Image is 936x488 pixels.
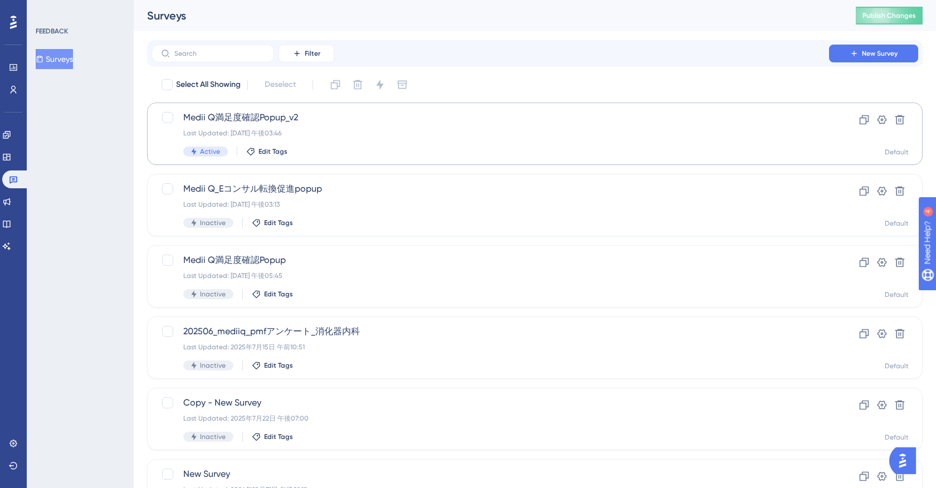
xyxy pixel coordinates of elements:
[889,444,923,477] iframe: UserGuiding AI Assistant Launcher
[176,78,241,91] span: Select All Showing
[264,290,293,299] span: Edit Tags
[183,182,797,196] span: Medii Q_Eコンサル転換促進popup
[26,3,70,16] span: Need Help?
[252,361,293,370] button: Edit Tags
[305,49,320,58] span: Filter
[36,27,68,36] div: FEEDBACK
[200,218,226,227] span: Inactive
[200,147,220,156] span: Active
[252,218,293,227] button: Edit Tags
[183,396,797,409] span: Copy - New Survey
[246,147,287,156] button: Edit Tags
[252,432,293,441] button: Edit Tags
[264,361,293,370] span: Edit Tags
[183,129,797,138] div: Last Updated: [DATE] 午後03:46
[265,78,296,91] span: Deselect
[259,147,287,156] span: Edit Tags
[183,467,797,481] span: New Survey
[862,49,898,58] span: New Survey
[885,290,909,299] div: Default
[885,433,909,442] div: Default
[183,111,797,124] span: Medii Q満足度確認Popup_v2
[183,414,797,423] div: Last Updated: 2025年7月22日 午後07:00
[885,219,909,228] div: Default
[183,253,797,267] span: Medii Q満足度確認Popup
[183,200,797,209] div: Last Updated: [DATE] 午後03:13
[862,11,916,20] span: Publish Changes
[183,343,797,352] div: Last Updated: 2025年7月15日 午前10:51
[183,271,797,280] div: Last Updated: [DATE] 午後05:45
[174,50,265,57] input: Search
[856,7,923,25] button: Publish Changes
[183,325,797,338] span: 202506_mediiq_pmfアンケート_消化器内科
[264,432,293,441] span: Edit Tags
[885,148,909,157] div: Default
[200,432,226,441] span: Inactive
[279,45,334,62] button: Filter
[255,75,306,95] button: Deselect
[200,290,226,299] span: Inactive
[200,361,226,370] span: Inactive
[36,49,73,69] button: Surveys
[147,8,828,23] div: Surveys
[264,218,293,227] span: Edit Tags
[77,6,81,14] div: 4
[885,362,909,370] div: Default
[252,290,293,299] button: Edit Tags
[829,45,918,62] button: New Survey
